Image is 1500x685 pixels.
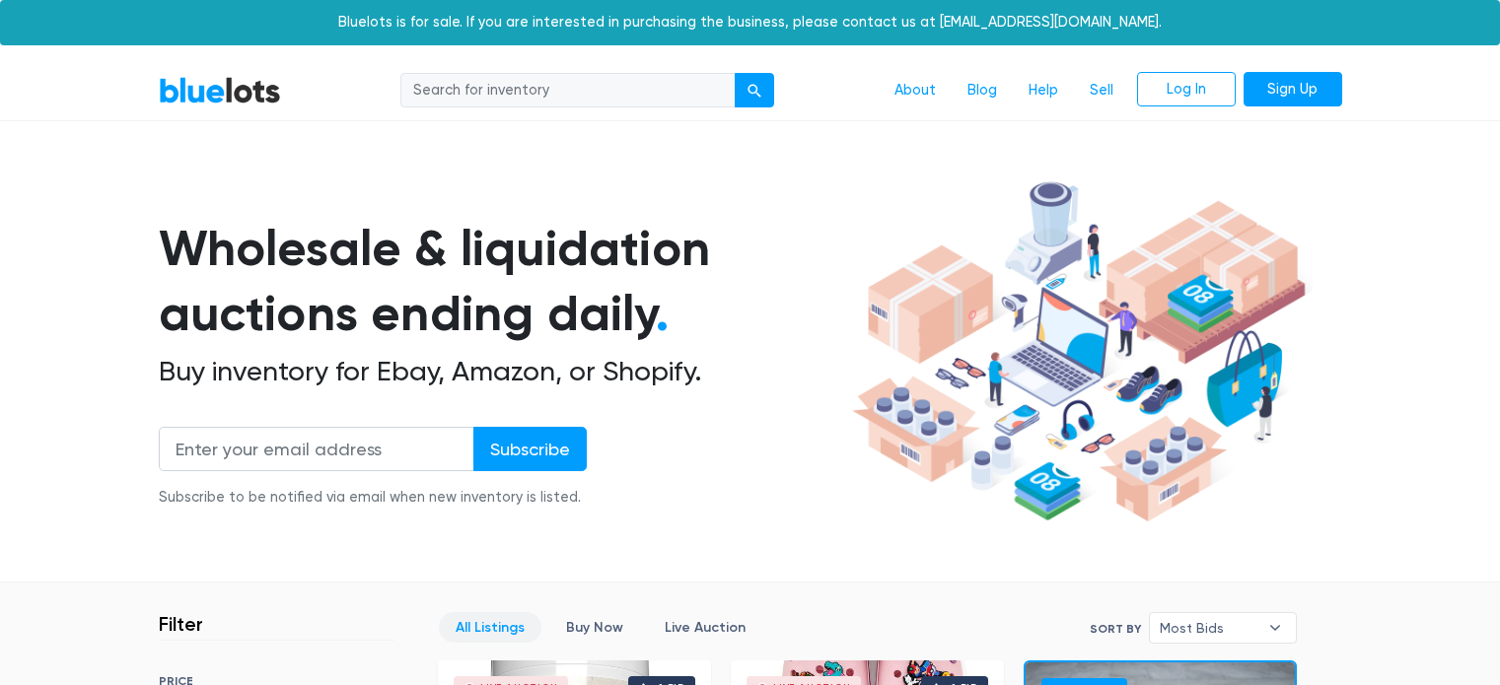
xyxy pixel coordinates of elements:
a: Sign Up [1244,72,1342,107]
label: Sort By [1090,620,1141,638]
a: BlueLots [159,76,281,104]
input: Search for inventory [400,73,736,108]
img: hero-ee84e7d0318cb26816c560f6b4441b76977f77a177738b4e94f68c95b2b83dbb.png [845,172,1313,531]
a: Buy Now [549,612,640,643]
a: All Listings [439,612,541,643]
span: Most Bids [1160,613,1258,643]
h3: Filter [159,612,203,636]
h1: Wholesale & liquidation auctions ending daily [159,216,845,347]
input: Subscribe [473,427,587,471]
a: Blog [952,72,1013,109]
b: ▾ [1254,613,1296,643]
a: Help [1013,72,1074,109]
a: Sell [1074,72,1129,109]
a: Live Auction [648,612,762,643]
a: Log In [1137,72,1236,107]
h2: Buy inventory for Ebay, Amazon, or Shopify. [159,355,845,388]
a: About [879,72,952,109]
span: . [656,284,669,343]
div: Subscribe to be notified via email when new inventory is listed. [159,487,587,509]
input: Enter your email address [159,427,474,471]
